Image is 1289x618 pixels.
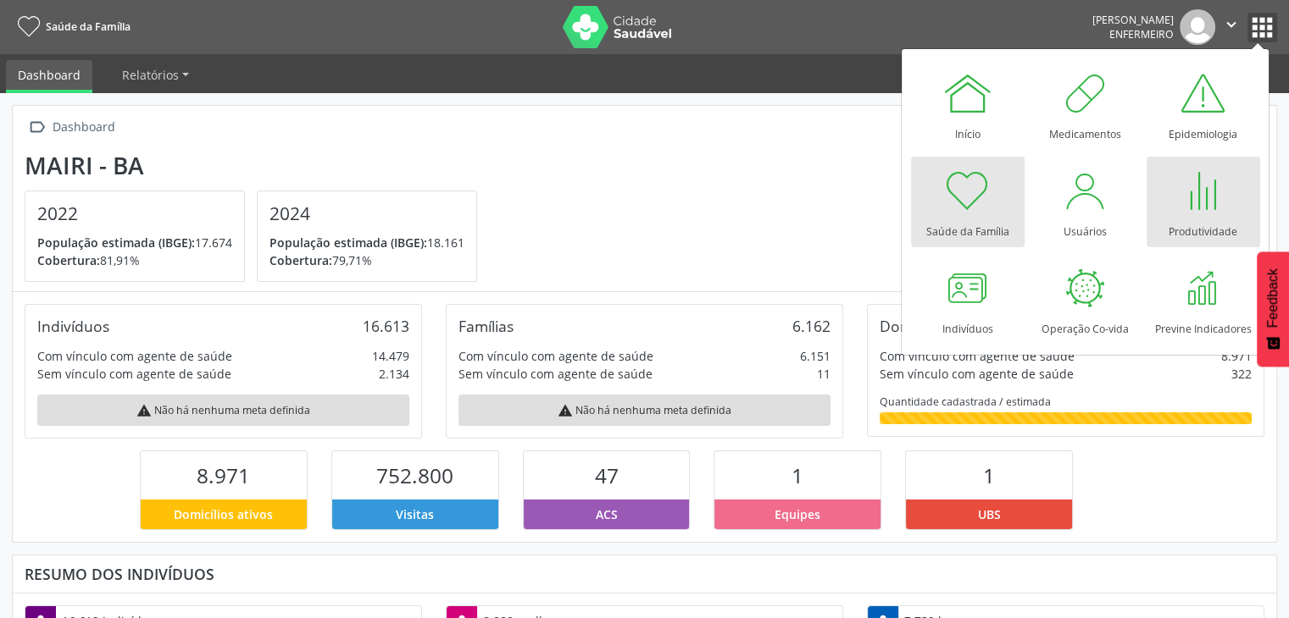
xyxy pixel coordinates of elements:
[269,203,464,224] h4: 2024
[1221,347,1252,365] div: 8.971
[197,461,250,489] span: 8.971
[1222,15,1241,34] i: 
[911,157,1025,247] a: Saúde da Família
[911,59,1025,150] a: Início
[558,403,573,418] i: warning
[136,403,152,418] i: warning
[1029,157,1142,247] a: Usuários
[458,395,831,426] div: Não há nenhuma meta definida
[1257,251,1289,367] button: Feedback - Mostrar pesquisa
[379,365,409,383] div: 2.134
[1147,157,1260,247] a: Produtividade
[174,505,273,523] span: Domicílios ativos
[25,115,49,140] i: 
[458,365,653,383] div: Sem vínculo com agente de saúde
[458,317,514,335] div: Famílias
[110,60,201,90] a: Relatórios
[269,234,464,251] p: 18.161
[37,252,100,268] span: Cobertura:
[880,317,950,335] div: Domicílios
[1180,9,1215,45] img: img
[37,395,409,426] div: Não há nenhuma meta definida
[596,505,618,523] span: ACS
[800,347,831,365] div: 6.151
[817,365,831,383] div: 11
[6,60,92,93] a: Dashboard
[1092,13,1174,27] div: [PERSON_NAME]
[46,19,131,34] span: Saúde da Família
[363,317,409,335] div: 16.613
[1109,27,1174,41] span: Enfermeiro
[983,461,995,489] span: 1
[122,67,179,83] span: Relatórios
[49,115,118,140] div: Dashboard
[37,347,232,365] div: Com vínculo com agente de saúde
[880,347,1075,365] div: Com vínculo com agente de saúde
[1029,59,1142,150] a: Medicamentos
[1215,9,1247,45] button: 
[37,251,232,269] p: 81,91%
[269,252,332,268] span: Cobertura:
[792,461,803,489] span: 1
[978,505,1001,523] span: UBS
[792,317,831,335] div: 6.162
[1247,13,1277,42] button: apps
[1231,365,1252,383] div: 322
[12,13,131,41] a: Saúde da Família
[37,235,195,251] span: População estimada (IBGE):
[37,203,232,224] h4: 2022
[25,565,1264,583] div: Resumo dos indivíduos
[458,347,653,365] div: Com vínculo com agente de saúde
[396,505,434,523] span: Visitas
[269,235,427,251] span: População estimada (IBGE):
[372,347,409,365] div: 14.479
[37,365,231,383] div: Sem vínculo com agente de saúde
[376,461,453,489] span: 752.800
[37,317,109,335] div: Indivíduos
[595,461,619,489] span: 47
[880,395,1252,409] div: Quantidade cadastrada / estimada
[1147,254,1260,345] a: Previne Indicadores
[880,365,1074,383] div: Sem vínculo com agente de saúde
[1147,59,1260,150] a: Epidemiologia
[37,234,232,251] p: 17.674
[25,115,118,140] a:  Dashboard
[269,251,464,269] p: 79,71%
[1265,268,1281,328] span: Feedback
[775,505,820,523] span: Equipes
[25,152,489,179] div: Mairi - BA
[1029,254,1142,345] a: Operação Co-vida
[911,254,1025,345] a: Indivíduos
